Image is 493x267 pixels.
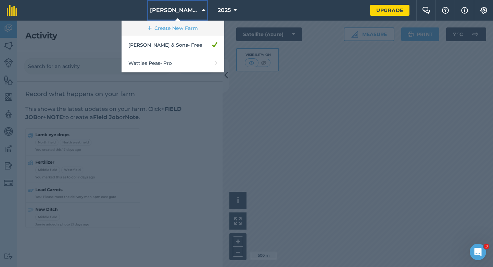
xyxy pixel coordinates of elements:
img: A question mark icon [441,7,450,14]
img: fieldmargin Logo [7,5,17,16]
iframe: Intercom live chat [470,244,486,260]
span: 2025 [218,6,231,14]
img: svg+xml;base64,PHN2ZyB4bWxucz0iaHR0cDovL3d3dy53My5vcmcvMjAwMC9zdmciIHdpZHRoPSIxNyIgaGVpZ2h0PSIxNy... [461,6,468,14]
img: A cog icon [480,7,488,14]
a: Create New Farm [122,21,224,36]
a: Watties Peas- Pro [122,54,224,72]
a: [PERSON_NAME] & Sons- Free [122,36,224,54]
span: [PERSON_NAME] & Sons [150,6,199,14]
span: 3 [484,244,489,249]
img: Two speech bubbles overlapping with the left bubble in the forefront [422,7,430,14]
a: Upgrade [370,5,409,16]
